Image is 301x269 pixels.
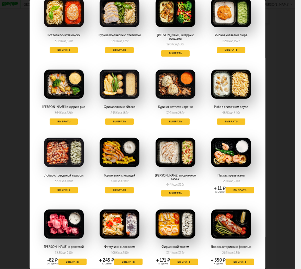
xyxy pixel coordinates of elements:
span: Ккал, [227,179,234,183]
div: [PERSON_NAME] в карри с овощами [152,34,198,40]
div: 502 370 [55,39,73,43]
span: Ккал, [171,43,178,46]
span: Ккал, [116,179,123,183]
img: big_UJ6eXCyCrJ1P9zEK.png [156,210,195,239]
div: 334 336 [166,251,184,255]
div: + 11 ₽ [214,187,226,191]
img: big_JAvW54z5Y4bj1Dys.png [44,70,84,99]
img: big_ejCNGcBlYKvKiHjS.png [211,70,251,99]
div: Паста с креветками [208,174,254,178]
span: г [127,111,128,115]
div: 196 160 [167,43,184,46]
button: Выбрать [226,259,254,265]
div: 265 185 [222,251,240,255]
div: от цены [47,262,58,265]
div: 354 240 [222,179,240,183]
span: Ккал, [116,39,123,43]
span: г [127,39,128,43]
img: big_zE3OJouargrLql6B.png [156,70,195,99]
span: г [239,111,240,115]
span: Ккал, [116,111,123,115]
span: г [183,251,184,255]
span: Ккал, [227,251,234,255]
div: 364 226 [55,111,73,115]
div: 221 152 [222,39,240,43]
img: big_h3cTfTpIuWRXJaMB.png [156,138,195,167]
span: Ккал, [171,183,178,186]
div: Феттучини с лососем [97,245,143,249]
div: Куриная котлета и гречка [152,105,198,109]
img: big_nszqAz9D8aZMul6o.png [44,138,84,167]
div: Тортильони с курицей [97,174,143,178]
div: 470 261 [111,179,128,183]
div: Курица по-тайски с птитимом [97,34,143,37]
button: Выбрать [105,47,134,53]
span: Ккал, [171,111,178,115]
img: big_zfTIOZEUAEpp1bIA.png [100,210,139,239]
button: Выбрать [217,47,246,53]
div: 392 282 [166,111,184,115]
span: Ккал, [227,39,234,43]
span: г [239,179,240,183]
span: г [127,179,128,183]
button: Выбрать [217,119,246,125]
div: 330 176 [111,39,128,43]
div: + 171 ₽ [156,259,170,262]
button: Выбрать [105,119,134,125]
div: к цене [99,262,114,265]
div: 338 210 [55,251,73,255]
div: 487 340 [222,111,240,115]
button: Выбрать [161,190,190,197]
button: Выбрать [105,187,134,193]
span: Ккал, [171,251,178,255]
img: big_GR9uAnlXV1NwUdsy.png [100,138,139,167]
div: Лосось в терияки с фасолью [208,245,254,249]
span: Ккал, [116,251,123,255]
button: Выбрать [226,187,254,193]
button: Выбрать [161,50,190,57]
span: Ккал, [227,111,234,115]
button: Выбрать [50,187,78,193]
div: Котлета по-итальянски [41,34,87,37]
div: 567 460 [55,179,73,183]
div: -82 ₽ [47,259,58,262]
span: г [183,111,184,115]
button: Выбрать [50,47,78,53]
button: Выбрать [114,259,143,265]
div: Лобио с говядиной и рисом [41,174,87,178]
div: [PERSON_NAME] в горчичном соусе [152,174,198,181]
span: Ккал, [60,251,67,255]
div: 444 320 [166,183,184,186]
div: 245 182 [111,111,128,115]
div: Рыба в сливочном соусе [208,105,254,109]
div: Фирменный том ям [152,245,198,249]
button: Выбрать [161,119,190,125]
div: + 550 ₽ [211,259,226,262]
button: Выбрать [170,259,199,265]
div: к цене [211,262,226,265]
div: Фрикадельки с айдахо [97,105,143,109]
span: г [239,39,240,43]
span: г [128,251,129,255]
span: г [72,39,73,43]
span: Ккал, [60,39,67,43]
span: г [183,183,184,186]
span: г [72,179,73,183]
div: [PERSON_NAME] с рикоттой [41,245,87,249]
img: big_tsROXB5P9kwqKV4s.png [44,210,84,239]
span: г [72,251,73,255]
span: г [183,43,184,46]
span: Ккал, [60,111,67,115]
img: big_PWyqym2mdqCAeLXC.png [211,210,251,239]
span: Ккал, [60,179,67,183]
div: [PERSON_NAME] в карри и рис [41,105,87,109]
div: к цене [156,262,170,265]
div: Рыбная котлета и пюре [208,34,254,37]
div: + 245 ₽ [99,259,114,262]
span: г [239,251,240,255]
div: 408 250 [111,251,129,255]
button: Выбрать [50,119,78,125]
img: big_A3yx2kA4FlQHMINr.png [211,138,251,167]
span: г [72,111,73,115]
img: big_GYhyqoGDmBiVyL5B.png [100,70,139,99]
